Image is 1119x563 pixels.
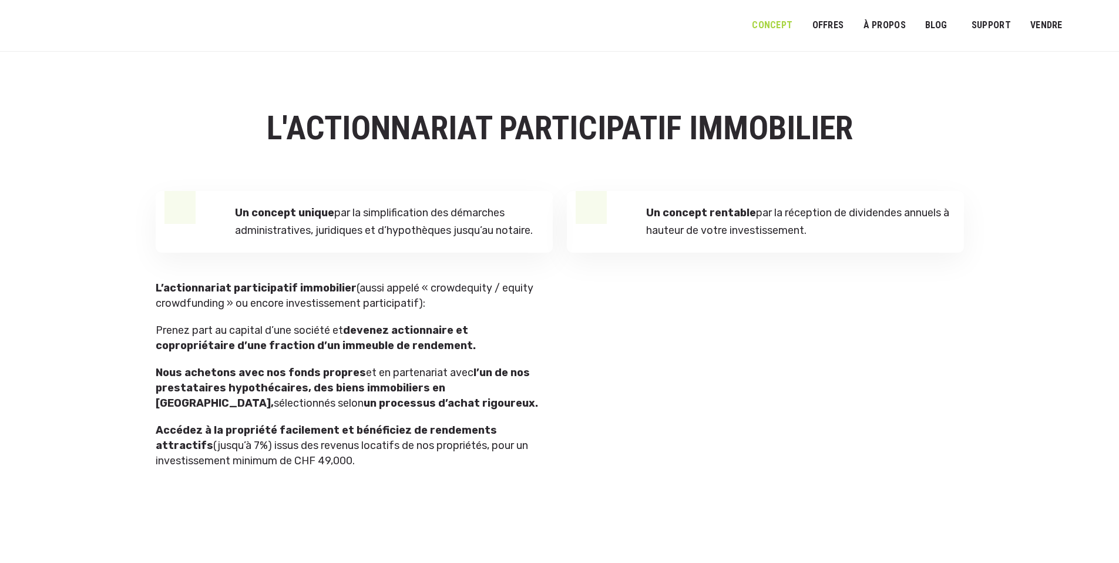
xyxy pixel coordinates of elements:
[646,206,756,219] strong: Un concept rentable
[752,11,1101,40] nav: Menu principal
[744,12,800,39] a: Concept
[804,12,851,39] a: OFFRES
[1079,14,1105,36] a: Passer à
[156,110,964,147] h1: L'ACTIONNARIAT PARTICIPATIF IMMOBILIER
[156,281,298,294] strong: L’actionnariat participatif
[156,323,541,353] p: Prenez part au capital d’une société et
[235,204,539,240] p: par la simplification des démarches administratives, juridiques et d’hypothèques jusqu’au notaire.
[964,12,1019,39] a: SUPPORT
[235,206,334,219] strong: Un concept unique
[364,397,538,410] strong: un processus d’achat rigoureux.
[918,12,955,39] a: Blog
[156,423,541,468] p: (jusqu’à 7%) issus des revenus locatifs de nos propriétés, pour un investissement minimum de CHF ...
[156,324,476,352] strong: devenez actionnaire et copropriétaire d’une fraction d’un immeuble de rendement.
[156,366,530,410] strong: l’un de nos prestataires hypothécaires, des biens immobiliers en [GEOGRAPHIC_DATA],
[156,280,541,311] p: (aussi appelé « crowdequity / equity crowdfunding » ou encore investissement participatif):
[855,12,913,39] a: À PROPOS
[1023,12,1070,39] a: VENDRE
[646,204,950,240] p: par la réception de dividendes annuels à hauteur de votre investissement.
[18,13,109,42] img: Logo
[156,424,497,452] strong: Accédez à la propriété facilement et bénéficiez de rendements attractifs
[1087,22,1097,29] img: Français
[567,280,964,507] img: Concept banner
[156,365,541,411] p: et en partenariat avec sélectionnés selon
[156,366,366,379] strong: Nous achetons avec nos fonds propres
[300,281,357,294] strong: immobilier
